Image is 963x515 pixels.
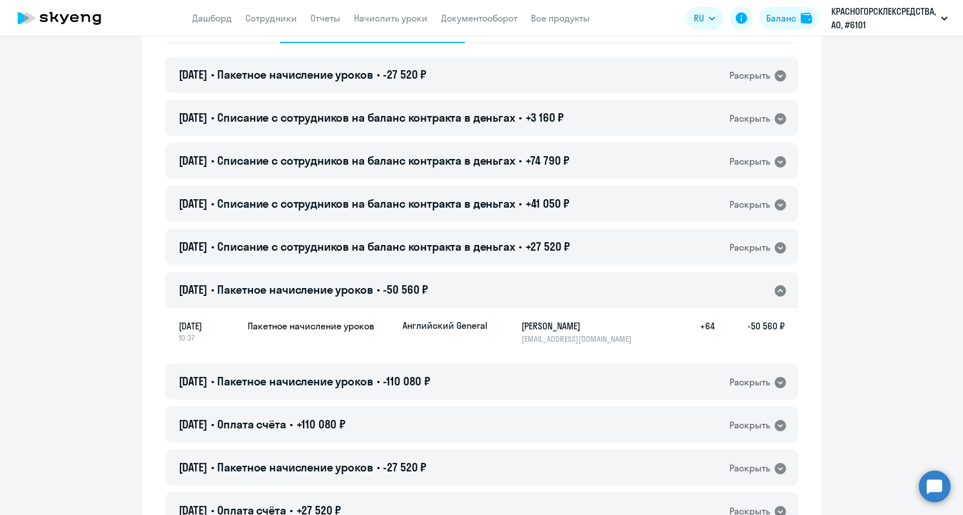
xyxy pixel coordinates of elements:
span: [DATE] [179,374,208,388]
button: RU [686,7,723,29]
p: [EMAIL_ADDRESS][DOMAIN_NAME] [521,334,638,344]
button: КРАСНОГОРСКЛЕКСРЕДСТВА, АО, #6101 [826,5,953,32]
span: -27 520 ₽ [383,460,426,474]
span: [DATE] [179,196,208,211]
a: Дашборд [192,12,232,24]
div: Баланс [766,11,796,25]
h5: Пакетное начисление уроков [248,319,394,333]
span: • [377,374,380,388]
span: • [211,374,214,388]
span: Пакетное начисление уроков [217,67,373,81]
span: • [519,196,522,211]
span: [DATE] [179,319,239,333]
span: • [211,417,214,431]
span: • [519,239,522,254]
a: Отчеты [310,12,340,24]
span: [DATE] [179,239,208,254]
span: • [211,153,214,168]
span: [DATE] [179,282,208,297]
span: • [211,67,214,81]
span: • [211,282,214,297]
span: • [377,460,380,474]
div: Раскрыть [729,198,770,212]
span: RU [694,11,704,25]
span: 10:37 [179,333,239,343]
div: Раскрыть [729,418,770,432]
span: Списание с сотрудников на баланс контракта в деньгах [217,239,515,254]
span: [DATE] [179,417,208,431]
span: +3 160 ₽ [525,110,564,125]
div: Раскрыть [729,241,770,255]
span: +74 790 ₽ [525,153,570,168]
a: Сотрудники [245,12,297,24]
span: • [211,460,214,474]
span: • [519,110,522,125]
div: Раскрыть [729,111,770,126]
a: Начислить уроки [354,12,427,24]
span: [DATE] [179,460,208,474]
span: Списание с сотрудников на баланс контракта в деньгах [217,110,515,125]
div: Раскрыть [729,68,770,83]
span: [DATE] [179,67,208,81]
span: • [519,153,522,168]
span: Пакетное начисление уроков [217,460,373,474]
p: Английский General [403,319,487,332]
div: Раскрыть [729,154,770,169]
span: -110 080 ₽ [383,374,430,388]
span: [DATE] [179,153,208,168]
img: balance [801,12,812,24]
span: Оплата счёта [217,417,286,431]
span: • [211,110,214,125]
span: +110 080 ₽ [296,417,346,431]
h5: +64 [679,319,715,344]
div: Раскрыть [729,461,770,475]
a: Все продукты [531,12,590,24]
span: [DATE] [179,110,208,125]
button: Балансbalance [759,7,819,29]
span: • [377,67,380,81]
h5: -50 560 ₽ [715,319,785,344]
span: -50 560 ₽ [383,282,428,297]
span: +27 520 ₽ [525,239,571,254]
h5: [PERSON_NAME] [521,319,638,333]
span: Пакетное начисление уроков [217,282,373,297]
span: -27 520 ₽ [383,67,426,81]
span: • [211,196,214,211]
p: КРАСНОГОРСКЛЕКСРЕДСТВА, АО, #6101 [831,5,936,32]
span: • [377,282,380,297]
div: Раскрыть [729,375,770,389]
a: Документооборот [441,12,517,24]
span: • [290,417,293,431]
span: +41 050 ₽ [525,196,570,211]
span: Пакетное начисление уроков [217,374,373,388]
span: Списание с сотрудников на баланс контракта в деньгах [217,153,515,168]
span: • [211,239,214,254]
span: Списание с сотрудников на баланс контракта в деньгах [217,196,515,211]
